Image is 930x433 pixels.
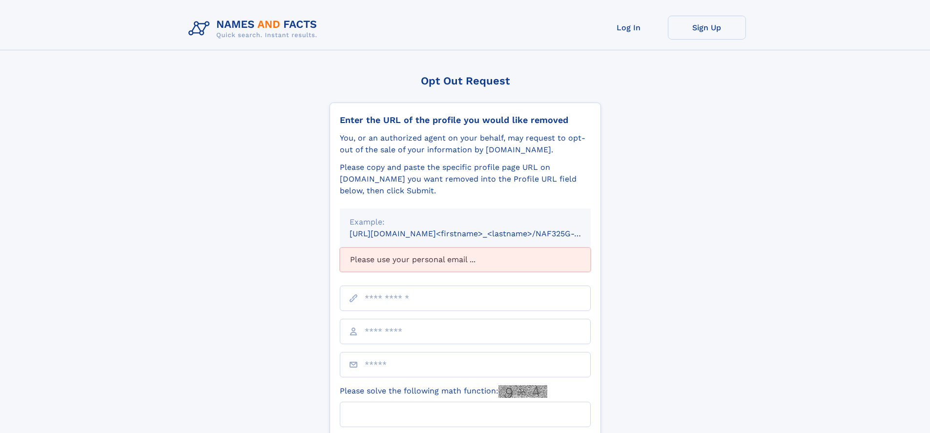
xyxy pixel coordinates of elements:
div: You, or an authorized agent on your behalf, may request to opt-out of the sale of your informatio... [340,132,591,156]
div: Enter the URL of the profile you would like removed [340,115,591,125]
small: [URL][DOMAIN_NAME]<firstname>_<lastname>/NAF325G-xxxxxxxx [350,229,609,238]
div: Please use your personal email ... [340,247,591,272]
div: Example: [350,216,581,228]
a: Sign Up [668,16,746,40]
a: Log In [590,16,668,40]
img: Logo Names and Facts [185,16,325,42]
div: Please copy and paste the specific profile page URL on [DOMAIN_NAME] you want removed into the Pr... [340,162,591,197]
label: Please solve the following math function: [340,385,547,398]
div: Opt Out Request [330,75,601,87]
